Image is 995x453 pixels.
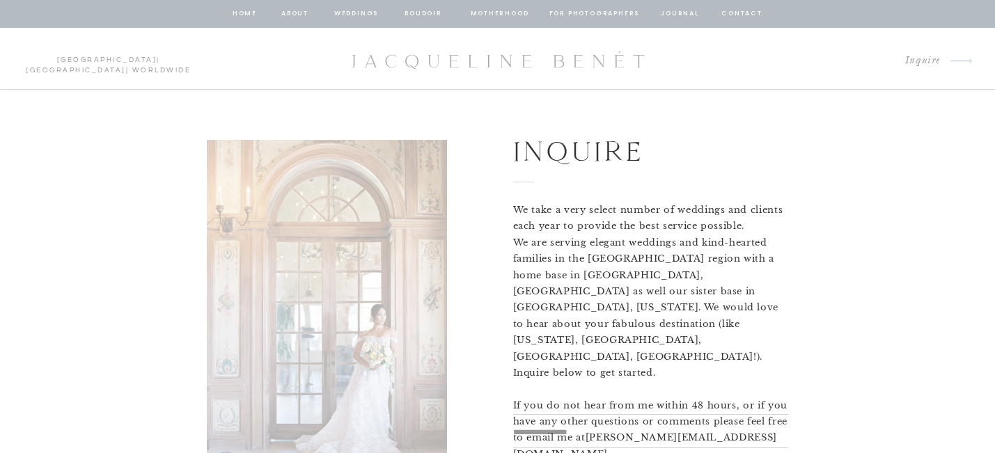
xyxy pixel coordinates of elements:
p: We take a very select number of weddings and clients each year to provide the best service possib... [513,202,789,394]
a: for photographers [549,8,640,20]
a: contact [720,8,765,20]
a: Inquire [894,51,941,70]
a: journal [659,8,702,20]
p: | | Worldwide [19,55,197,63]
a: about [281,8,310,20]
a: [GEOGRAPHIC_DATA] [26,67,126,74]
a: [GEOGRAPHIC_DATA] [57,56,157,63]
a: Motherhood [471,8,528,20]
h1: Inquire [513,129,742,170]
a: home [232,8,258,20]
a: Weddings [333,8,380,20]
a: BOUDOIR [404,8,444,20]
